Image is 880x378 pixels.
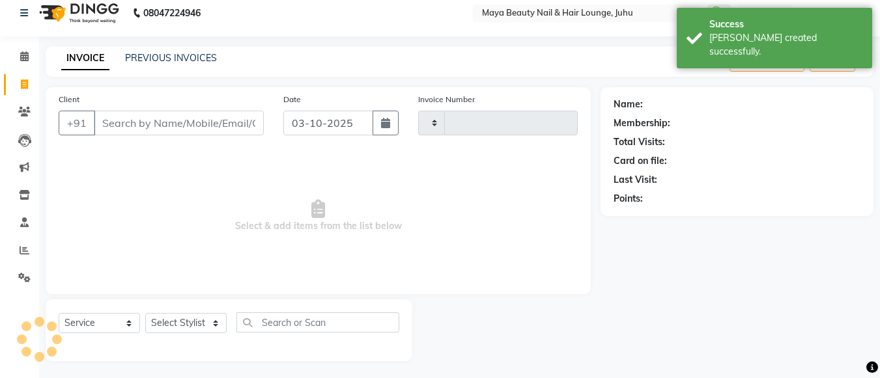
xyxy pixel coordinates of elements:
[94,111,264,135] input: Search by Name/Mobile/Email/Code
[614,154,667,168] div: Card on file:
[614,98,643,111] div: Name:
[614,173,657,187] div: Last Visit:
[709,18,862,31] div: Success
[236,312,399,332] input: Search or Scan
[283,94,301,105] label: Date
[614,192,643,206] div: Points:
[614,116,670,130] div: Membership:
[61,47,109,70] a: INVOICE
[709,31,862,59] div: Bill created successfully.
[59,151,578,281] span: Select & add items from the list below
[59,94,79,105] label: Client
[827,7,855,20] span: Admin
[59,111,95,135] button: +91
[125,52,217,64] a: PREVIOUS INVOICES
[418,94,475,105] label: Invoice Number
[614,135,665,149] div: Total Visits:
